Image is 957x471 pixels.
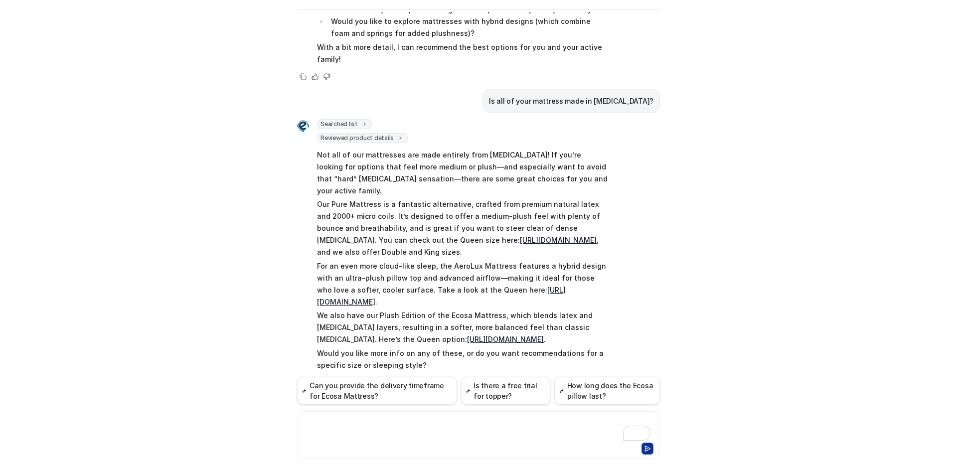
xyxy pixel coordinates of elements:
[317,133,408,143] span: Reviewed product details
[317,149,609,197] p: Not all of our mattresses are made entirely from [MEDICAL_DATA]! If you’re looking for options th...
[489,95,653,107] p: Is all of your mattress made in [MEDICAL_DATA]?
[317,347,609,371] p: Would you like more info on any of these, or do you want recommendations for a specific size or s...
[554,377,660,405] button: How long does the Ecosa pillow last?
[317,310,609,345] p: We also have our Plush Edition of the Ecosa Mattress, which blends latex and [MEDICAL_DATA] layer...
[317,119,372,129] span: Searched list
[317,198,609,258] p: Our Pure Mattress is a fantastic alternative, crafted from premium natural latex and 2000+ micro ...
[317,286,566,306] a: [URL][DOMAIN_NAME]
[300,418,657,441] div: To enrich screen reader interactions, please activate Accessibility in Grammarly extension settings
[467,335,544,343] a: [URL][DOMAIN_NAME]
[520,236,597,244] a: [URL][DOMAIN_NAME]
[461,377,550,405] button: Is there a free trial for topper?
[297,120,309,132] img: Widget
[317,260,609,308] p: For an even more cloud-like sleep, the AeroLux Mattress features a hybrid design with an ultra-pl...
[328,15,609,39] li: Would you like to explore mattresses with hybrid designs (which combine foam and springs for adde...
[297,377,457,405] button: Can you provide the delivery timeframe for Ecosa Mattress?
[317,41,609,65] p: With a bit more detail, I can recommend the best options for you and your active family!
